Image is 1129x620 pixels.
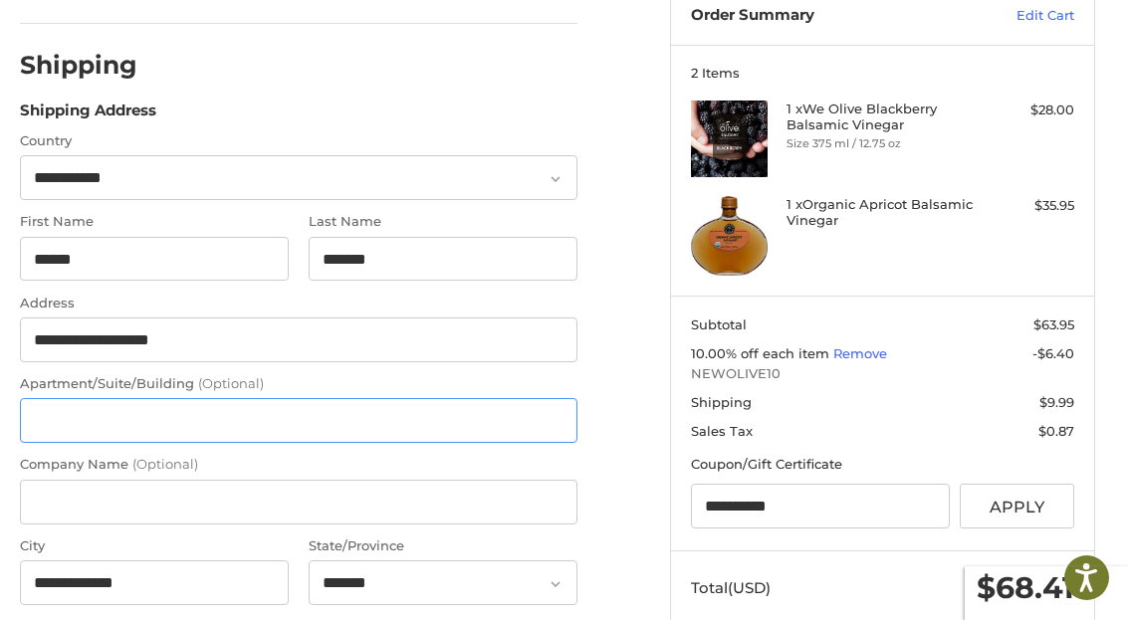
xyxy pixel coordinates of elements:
label: City [20,536,290,556]
small: (Optional) [132,456,198,472]
span: Subtotal [691,316,747,332]
span: -$6.40 [1032,345,1074,361]
div: Coupon/Gift Certificate [691,455,1074,475]
button: Open LiveChat chat widget [229,26,253,50]
button: Apply [960,484,1075,528]
h4: 1 x Organic Apricot Balsamic Vinegar [787,196,974,229]
span: $63.95 [1033,316,1074,332]
span: $0.87 [1038,423,1074,439]
label: Company Name [20,455,578,475]
span: $9.99 [1039,394,1074,410]
h4: 1 x We Olive Blackberry Balsamic Vinegar [787,101,974,133]
label: Last Name [309,212,578,232]
span: Shipping [691,394,752,410]
span: NEWOLIVE10 [691,364,1074,384]
label: State/Province [309,536,578,556]
li: Size 375 ml / 12.75 oz [787,135,974,152]
span: Sales Tax [691,423,753,439]
span: 10.00% off each item [691,345,833,361]
p: We're away right now. Please check back later! [28,30,225,46]
label: Apartment/Suite/Building [20,374,578,394]
div: $28.00 [979,101,1074,120]
label: Country [20,131,578,151]
h2: Shipping [20,50,137,81]
h3: 2 Items [691,65,1074,81]
input: Gift Certificate or Coupon Code [691,484,950,528]
label: First Name [20,212,290,232]
a: Remove [833,345,887,361]
iframe: Google Customer Reviews [965,566,1129,620]
span: Total (USD) [691,578,771,597]
a: Edit Cart [952,6,1074,26]
label: Address [20,294,578,313]
div: $35.95 [979,196,1074,216]
small: (Optional) [198,375,264,391]
h3: Order Summary [691,6,952,26]
legend: Shipping Address [20,100,156,131]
